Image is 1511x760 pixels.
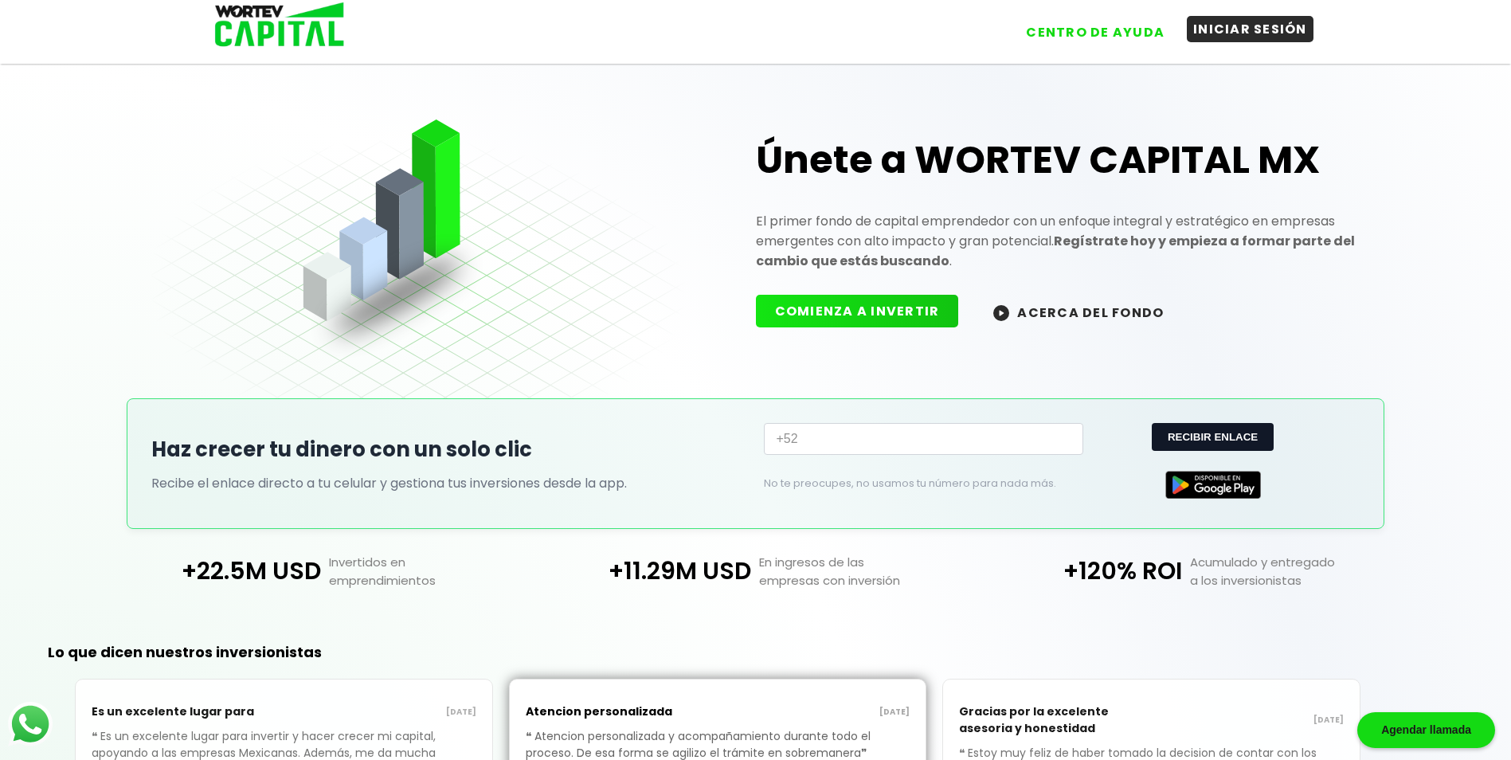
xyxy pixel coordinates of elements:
p: En ingresos de las empresas con inversión [751,553,970,590]
p: [DATE] [718,706,910,719]
p: Acumulado y entregado a los inversionistas [1182,553,1401,590]
p: [DATE] [1152,714,1344,727]
button: COMIENZA A INVERTIR [756,295,959,327]
h2: Haz crecer tu dinero con un solo clic [151,434,748,465]
button: RECIBIR ENLACE [1152,423,1274,451]
div: Agendar llamada [1357,712,1495,748]
a: COMIENZA A INVERTIR [756,302,975,320]
strong: Regístrate hoy y empieza a formar parte del cambio que estás buscando [756,232,1355,270]
img: logos_whatsapp-icon.242b2217.svg [8,702,53,746]
p: Invertidos en emprendimientos [321,553,540,590]
p: Es un excelente lugar para [92,695,284,728]
p: +11.29M USD [540,553,751,590]
span: ❝ [526,728,534,744]
button: CENTRO DE AYUDA [1020,19,1171,45]
button: ACERCA DEL FONDO [974,295,1183,329]
button: INICIAR SESIÓN [1187,16,1313,42]
p: Recibe el enlace directo a tu celular y gestiona tus inversiones desde la app. [151,473,748,493]
img: wortev-capital-acerca-del-fondo [993,305,1009,321]
h1: Únete a WORTEV CAPITAL MX [756,135,1360,186]
p: +22.5M USD [110,553,321,590]
a: CENTRO DE AYUDA [1004,7,1171,45]
img: Google Play [1165,471,1261,499]
p: [DATE] [284,706,476,719]
span: ❝ [92,728,100,744]
p: Gracias por la excelente asesoria y honestidad [959,695,1151,745]
p: El primer fondo de capital emprendedor con un enfoque integral y estratégico en empresas emergent... [756,211,1360,271]
p: No te preocupes, no usamos tu número para nada más. [764,476,1058,491]
p: Atencion personalizada [526,695,718,728]
a: INICIAR SESIÓN [1171,7,1313,45]
p: +120% ROI [971,553,1182,590]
